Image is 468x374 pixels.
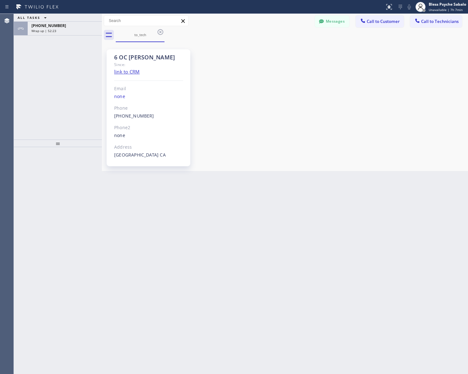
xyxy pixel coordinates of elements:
div: Address [114,144,183,151]
button: Messages [315,15,349,27]
div: none [114,132,183,139]
div: Since: [114,61,183,68]
span: Call to Customer [367,19,400,24]
div: Email [114,85,183,92]
div: Bless Psyche Sabalo [429,2,466,7]
button: Call to Customer [356,15,404,27]
div: Phone2 [114,124,183,131]
span: Call to Technicians [421,19,459,24]
div: to_tech [116,32,164,37]
div: Phone [114,105,183,112]
div: 6 OC [PERSON_NAME] [114,54,183,61]
button: Call to Technicians [410,15,462,27]
span: ALL TASKS [18,15,40,20]
span: [PHONE_NUMBER] [31,23,66,28]
span: Wrap up | 52:23 [31,29,56,33]
a: [PHONE_NUMBER] [114,113,154,119]
div: [GEOGRAPHIC_DATA] CA [114,151,183,159]
button: ALL TASKS [14,14,53,21]
span: Unavailable | 7h 7min [429,8,463,12]
input: Search [104,16,188,26]
a: link to CRM [114,69,140,75]
div: none [114,93,183,100]
button: Mute [405,3,414,11]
